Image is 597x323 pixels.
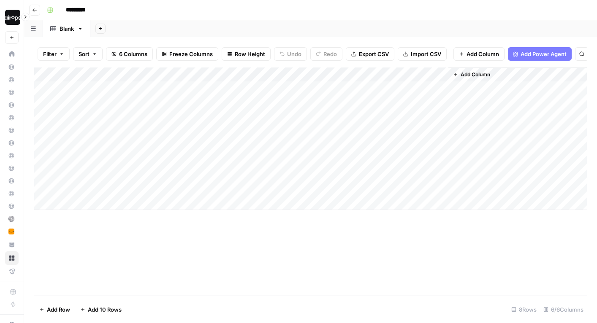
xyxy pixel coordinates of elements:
[235,50,265,58] span: Row Height
[411,50,441,58] span: Import CSV
[359,50,389,58] span: Export CSV
[43,50,57,58] span: Filter
[5,10,20,25] img: Dille-Sandbox Logo
[453,47,505,61] button: Add Column
[310,47,342,61] button: Redo
[222,47,271,61] button: Row Height
[287,50,301,58] span: Undo
[169,50,213,58] span: Freeze Columns
[508,303,540,316] div: 8 Rows
[467,50,499,58] span: Add Column
[540,303,587,316] div: 6/6 Columns
[508,47,572,61] button: Add Power Agent
[450,69,494,80] button: Add Column
[5,7,19,28] button: Workspace: Dille-Sandbox
[60,24,74,33] div: Blank
[43,20,90,37] a: Blank
[5,251,19,265] a: Browse
[461,71,490,78] span: Add Column
[156,47,218,61] button: Freeze Columns
[73,47,103,61] button: Sort
[34,303,75,316] button: Add Row
[88,305,122,314] span: Add 10 Rows
[8,216,14,222] img: lrh2mueriarel2y2ccpycmcdkl1y
[398,47,447,61] button: Import CSV
[346,47,394,61] button: Export CSV
[8,229,14,234] img: fefp0odp4bhykhmn2t5romfrcxry
[5,238,19,251] a: Your Data
[5,47,19,61] a: Home
[47,305,70,314] span: Add Row
[521,50,567,58] span: Add Power Agent
[119,50,147,58] span: 6 Columns
[5,265,19,278] a: Flightpath
[38,47,70,61] button: Filter
[106,47,153,61] button: 6 Columns
[79,50,90,58] span: Sort
[323,50,337,58] span: Redo
[75,303,127,316] button: Add 10 Rows
[274,47,307,61] button: Undo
